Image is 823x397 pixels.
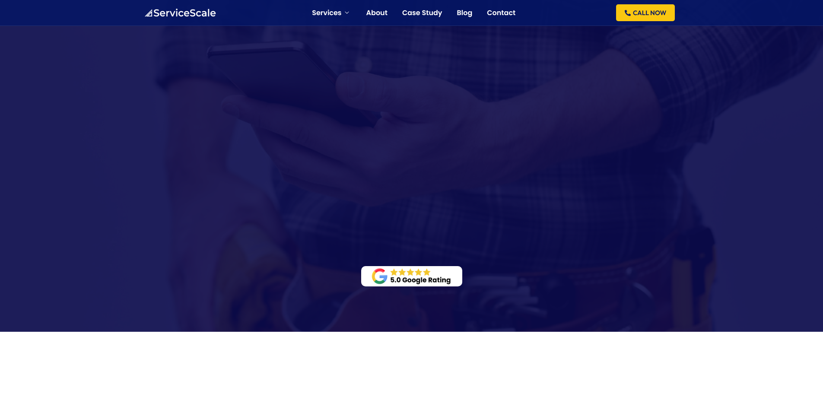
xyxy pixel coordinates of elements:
img: ServiceScale logo representing business automation for tradies [144,9,216,17]
a: Case Study [402,10,442,16]
a: ServiceScale logo representing business automation for tradies [144,8,216,16]
a: About [366,10,388,16]
a: Services [312,10,351,16]
span: CALL NOW [633,10,666,16]
a: Contact [487,10,515,16]
a: CALL NOW [616,4,675,21]
a: Blog [457,10,472,16]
